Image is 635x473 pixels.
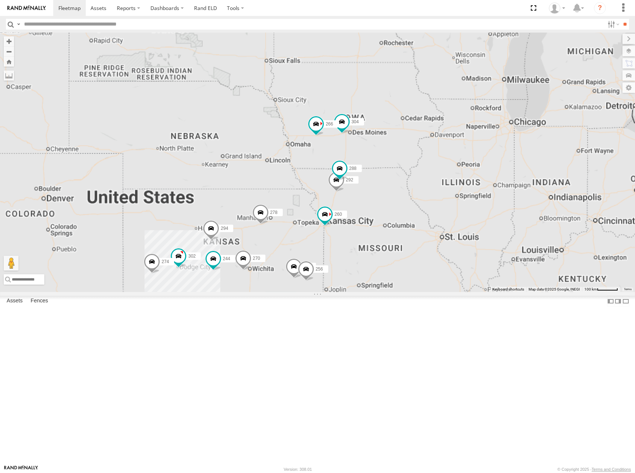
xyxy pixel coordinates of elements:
button: Map Scale: 100 km per 53 pixels [582,287,620,292]
div: © Copyright 2025 - [557,467,631,472]
label: Measure [4,70,14,81]
i: ? [594,2,606,14]
span: 288 [349,165,357,171]
button: Keyboard shortcuts [492,287,524,292]
span: 260 [335,212,342,217]
label: Dock Summary Table to the Right [614,296,622,306]
span: 270 [253,255,260,261]
label: Hide Summary Table [622,296,629,306]
img: rand-logo.svg [7,6,46,11]
label: Search Filter Options [605,19,621,30]
label: Assets [3,296,26,306]
label: Dock Summary Table to the Left [607,296,614,306]
button: Zoom Home [4,57,14,67]
label: Search Query [16,19,21,30]
span: 294 [221,226,228,231]
button: Zoom in [4,36,14,46]
span: 100 km [584,287,597,291]
span: 266 [326,121,333,126]
span: 302 [188,254,196,259]
a: Terms and Conditions [592,467,631,472]
span: 292 [346,177,353,182]
span: 304 [352,119,359,124]
label: Fences [27,296,52,306]
div: Shane Miller [546,3,568,14]
button: Zoom out [4,46,14,57]
span: 244 [223,256,230,261]
a: Visit our Website [4,466,38,473]
span: 274 [162,259,169,264]
label: Map Settings [622,83,635,93]
span: 256 [316,266,323,272]
div: Version: 308.01 [284,467,312,472]
span: 278 [270,209,278,215]
button: Drag Pegman onto the map to open Street View [4,256,18,271]
span: Map data ©2025 Google, INEGI [529,287,580,291]
a: Terms (opens in new tab) [624,288,632,291]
